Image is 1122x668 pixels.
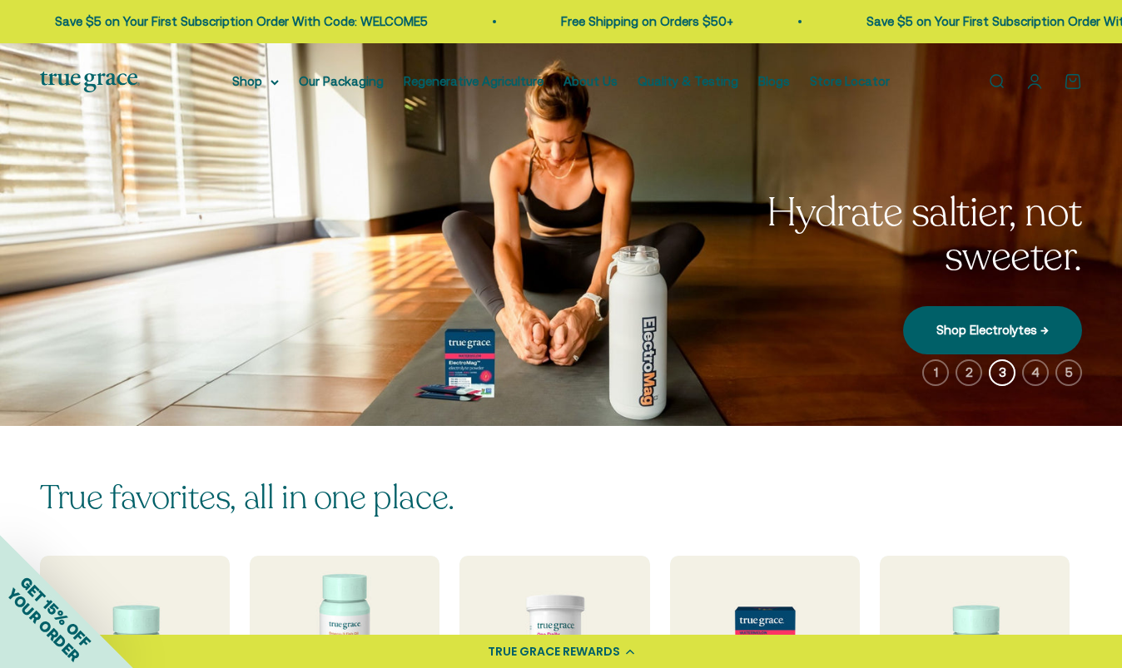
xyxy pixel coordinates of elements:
a: Free Shipping on Orders $50+ [254,14,426,28]
split-lines: True favorites, all in one place. [40,475,454,520]
a: Shop Electrolytes → [903,306,1082,354]
a: Regenerative Agriculture [404,74,544,88]
button: 1 [922,359,949,386]
button: 5 [1055,359,1082,386]
a: Quality & Testing [638,74,738,88]
a: Store Locator [810,74,890,88]
split-lines: Hydrate saltier, not sweeter. [767,186,1082,284]
span: YOUR ORDER [3,585,83,665]
a: Blogs [758,74,790,88]
summary: Shop [232,72,279,92]
span: GET 15% OFF [17,573,94,651]
p: Save $5 on Your First Subscription Order With Code: WELCOME5 [559,12,932,32]
div: TRUE GRACE REWARDS [488,643,620,661]
button: 4 [1022,359,1049,386]
a: Our Packaging [299,74,384,88]
button: 2 [956,359,982,386]
a: About Us [563,74,618,88]
button: 3 [989,359,1015,386]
